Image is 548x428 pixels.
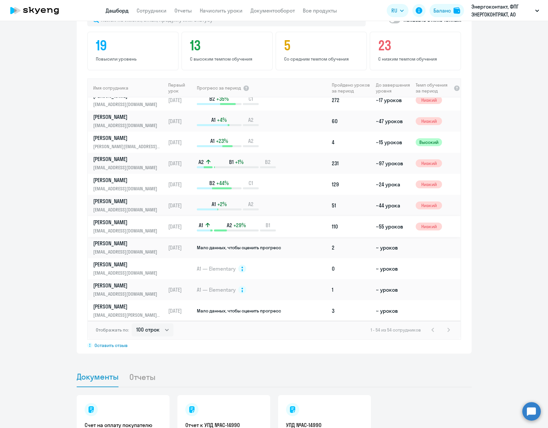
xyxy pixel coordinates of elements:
td: ~15 уроков [373,132,413,153]
span: C1 [248,179,253,187]
p: [PERSON_NAME] [93,113,161,120]
td: ~55 уроков [373,216,413,237]
td: ~ уроков [373,279,413,300]
span: Темп обучения за период [416,82,451,94]
span: Низкий [416,96,442,104]
p: [PERSON_NAME] [93,155,161,163]
a: [PERSON_NAME][EMAIL_ADDRESS][DOMAIN_NAME] [93,282,165,298]
a: [PERSON_NAME][EMAIL_ADDRESS][DOMAIN_NAME] [93,92,165,108]
th: Пройдено уроков за период [329,78,373,97]
h4: 13 [190,38,266,53]
p: [PERSON_NAME] [93,176,161,184]
p: Со средним темпом обучения [284,56,360,62]
td: ~ уроков [373,237,413,258]
span: A1 [199,222,203,229]
a: [PERSON_NAME][EMAIL_ADDRESS][DOMAIN_NAME] [93,155,165,171]
td: [DATE] [166,90,196,111]
button: Энергоконтакт, ФПГ ЭНЕРГОКОНТРАКТ, АО [468,3,542,18]
h4: 23 [378,38,455,53]
p: [EMAIL_ADDRESS][DOMAIN_NAME] [93,269,161,277]
td: 129 [329,174,373,195]
span: Низкий [416,223,442,230]
p: С низким темпом обучения [378,56,455,62]
p: [PERSON_NAME] [93,134,161,142]
p: Энергоконтакт, ФПГ ЭНЕРГОКОНТРАКТ, АО [471,3,533,18]
span: Мало данных, чтобы оценить прогресс [197,245,281,251]
p: С высоким темпом обучения [190,56,266,62]
div: Баланс [433,7,451,14]
p: [PERSON_NAME] [93,303,161,310]
a: [PERSON_NAME][EMAIL_ADDRESS][DOMAIN_NAME] [93,113,165,129]
td: ~17 уроков [373,90,413,111]
span: Оставить отзыв [94,342,128,348]
a: Отчеты [174,7,192,14]
span: Низкий [416,159,442,167]
td: 272 [329,90,373,111]
a: [PERSON_NAME][EMAIL_ADDRESS][DOMAIN_NAME] [93,198,165,213]
td: 110 [329,216,373,237]
span: +4% [217,116,227,123]
img: balance [454,7,460,14]
span: Прогресс за период [197,85,241,91]
p: [PERSON_NAME] [93,261,161,268]
span: +29% [233,222,246,229]
td: ~44 урока [373,195,413,216]
td: 51 [329,195,373,216]
span: A1 [210,137,215,145]
p: [PERSON_NAME] [93,282,161,289]
td: 60 [329,111,373,132]
span: +2% [217,201,227,208]
span: A1 [212,201,216,208]
span: 1 - 54 из 54 сотрудников [371,327,421,333]
span: Низкий [416,180,442,188]
td: 231 [329,153,373,174]
a: [PERSON_NAME][EMAIL_ADDRESS][DOMAIN_NAME] [93,176,165,192]
td: 4 [329,132,373,153]
td: 1 [329,279,373,300]
td: 2 [329,237,373,258]
a: Все продукты [303,7,337,14]
button: RU [387,4,408,17]
td: 3 [329,300,373,321]
span: Низкий [416,201,442,209]
span: C1 [248,95,253,102]
td: ~ уроков [373,258,413,279]
ul: Tabs [77,367,472,387]
a: [PERSON_NAME][EMAIL_ADDRESS][DOMAIN_NAME] [93,240,165,255]
td: 0 [329,258,373,279]
h4: 5 [284,38,360,53]
p: [EMAIL_ADDRESS][DOMAIN_NAME] [93,290,161,298]
span: A2 [227,222,232,229]
span: Отображать по: [96,327,129,333]
a: Начислить уроки [200,7,243,14]
span: B1 [266,222,270,229]
a: [PERSON_NAME][EMAIL_ADDRESS][PERSON_NAME][DOMAIN_NAME] [93,303,165,319]
a: Сотрудники [137,7,167,14]
span: B1 [229,158,234,166]
span: A1 — Elementary [197,265,236,272]
p: [EMAIL_ADDRESS][DOMAIN_NAME] [93,248,161,255]
span: +44% [216,179,229,187]
p: [PERSON_NAME] [93,219,161,226]
span: Мало данных, чтобы оценить прогресс [197,308,281,314]
p: [PERSON_NAME][EMAIL_ADDRESS][DOMAIN_NAME] [93,143,161,150]
span: B2 [265,158,271,166]
td: ~97 уроков [373,153,413,174]
span: B2 [209,95,215,102]
td: ~47 уроков [373,111,413,132]
td: [DATE] [166,111,196,132]
button: Балансbalance [430,4,464,17]
p: [EMAIL_ADDRESS][DOMAIN_NAME] [93,122,161,129]
td: [DATE] [166,279,196,300]
span: A2 [248,201,253,208]
p: [EMAIL_ADDRESS][DOMAIN_NAME] [93,185,161,192]
th: До завершения уровня [373,78,413,97]
td: [DATE] [166,195,196,216]
span: A1 [211,116,216,123]
a: [PERSON_NAME][EMAIL_ADDRESS][DOMAIN_NAME] [93,219,165,234]
th: Первый урок [166,78,196,97]
span: B2 [209,179,215,187]
td: [DATE] [166,300,196,321]
span: Высокий [416,138,442,146]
